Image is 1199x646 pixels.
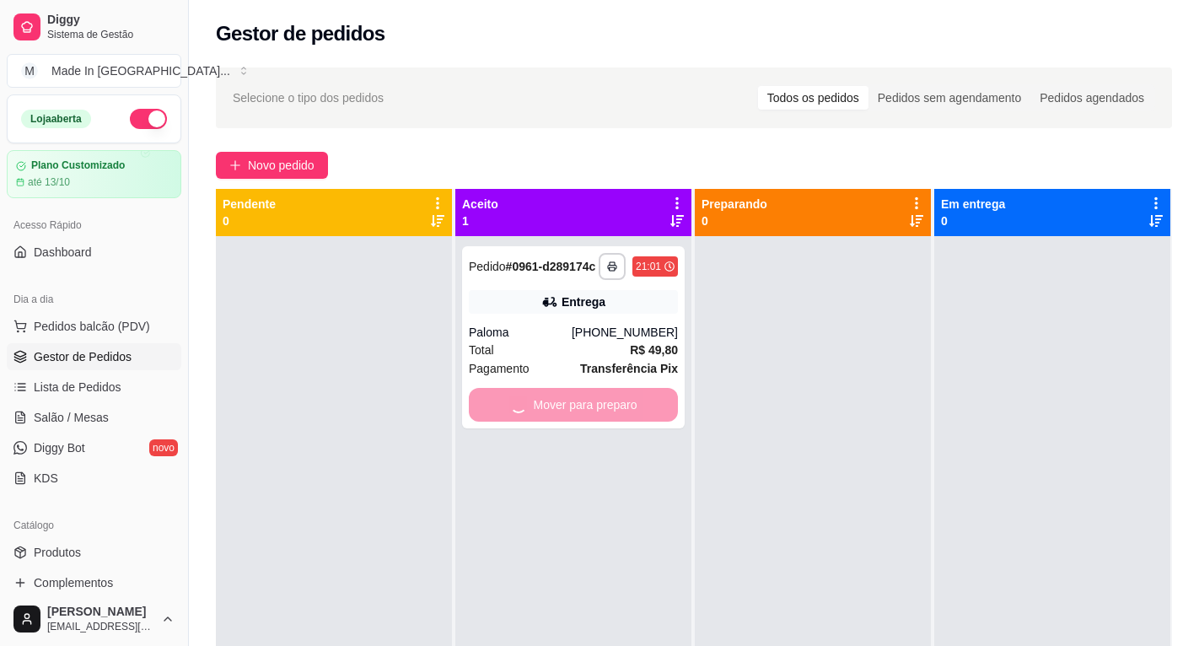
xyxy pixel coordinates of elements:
span: Total [469,341,494,359]
p: 1 [462,213,498,229]
button: Novo pedido [216,152,328,179]
a: Lista de Pedidos [7,374,181,401]
span: Gestor de Pedidos [34,348,132,365]
span: Pedido [469,260,506,273]
strong: Transferência Pix [580,362,678,375]
a: Complementos [7,569,181,596]
span: Selecione o tipo dos pedidos [233,89,384,107]
p: Pendente [223,196,276,213]
a: Plano Customizadoaté 13/10 [7,150,181,198]
button: [PERSON_NAME][EMAIL_ADDRESS][DOMAIN_NAME] [7,599,181,639]
p: 0 [223,213,276,229]
div: Pedidos sem agendamento [868,86,1030,110]
span: Diggy [47,13,175,28]
span: Sistema de Gestão [47,28,175,41]
span: Lista de Pedidos [34,379,121,396]
div: Loja aberta [21,110,91,128]
span: Novo pedido [248,156,315,175]
div: Entrega [562,293,605,310]
h2: Gestor de pedidos [216,20,385,47]
span: [PERSON_NAME] [47,605,154,620]
p: 0 [941,213,1005,229]
a: DiggySistema de Gestão [7,7,181,47]
span: [EMAIL_ADDRESS][DOMAIN_NAME] [47,620,154,633]
div: Paloma [469,324,572,341]
span: Salão / Mesas [34,409,109,426]
button: Select a team [7,54,181,88]
span: Dashboard [34,244,92,261]
button: Alterar Status [130,109,167,129]
a: Diggy Botnovo [7,434,181,461]
strong: # 0961-d289174c [506,260,596,273]
p: 0 [702,213,767,229]
span: Pedidos balcão (PDV) [34,318,150,335]
span: Pagamento [469,359,530,378]
div: Todos os pedidos [758,86,868,110]
span: KDS [34,470,58,487]
span: Produtos [34,544,81,561]
a: Dashboard [7,239,181,266]
article: Plano Customizado [31,159,125,172]
a: Salão / Mesas [7,404,181,431]
span: Complementos [34,574,113,591]
div: [PHONE_NUMBER] [572,324,678,341]
p: Aceito [462,196,498,213]
div: Catálogo [7,512,181,539]
a: KDS [7,465,181,492]
span: Diggy Bot [34,439,85,456]
a: Gestor de Pedidos [7,343,181,370]
span: plus [229,159,241,171]
p: Em entrega [941,196,1005,213]
div: Made In [GEOGRAPHIC_DATA] ... [51,62,230,79]
article: até 13/10 [28,175,70,189]
div: 21:01 [636,260,661,273]
p: Preparando [702,196,767,213]
div: Acesso Rápido [7,212,181,239]
button: Pedidos balcão (PDV) [7,313,181,340]
div: Pedidos agendados [1030,86,1153,110]
span: M [21,62,38,79]
a: Produtos [7,539,181,566]
div: Dia a dia [7,286,181,313]
strong: R$ 49,80 [630,343,678,357]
